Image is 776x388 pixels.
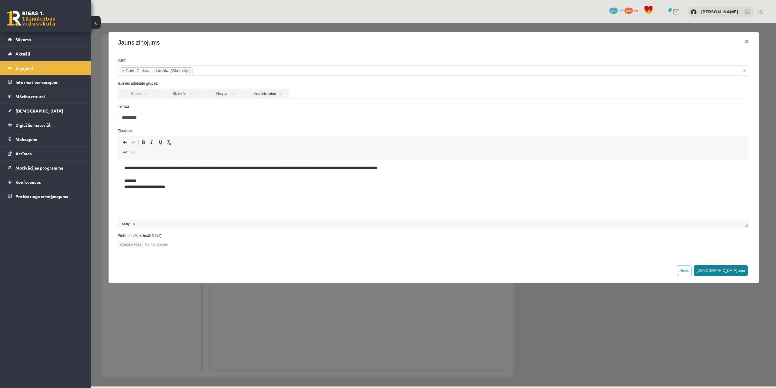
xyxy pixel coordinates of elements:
[15,179,41,185] span: Konferences
[8,89,83,103] a: Mācību resursi
[609,8,624,12] a: 295 mP
[15,61,83,75] legend: Ziņojumi
[15,122,52,128] span: Digitālie materiāli
[8,61,83,75] a: Ziņojumi
[22,57,663,63] label: Izvēlies adresātu grupas:
[586,242,600,253] button: Atcelt
[8,147,83,160] a: Atzīmes
[8,75,83,89] a: Informatīvie ziņojumi
[41,198,45,203] a: p element
[652,44,655,50] span: Noņemt visus vienumus
[624,8,641,12] a: 493 xp
[155,65,198,76] a: Administratori
[22,34,663,40] label: Kam:
[22,210,663,215] label: Pielikumi (Maksimāli 5 faili):
[22,105,663,110] label: Ziņojums:
[691,9,697,15] img: Kristaps Korotkevičs
[74,115,82,123] a: Remove Format
[48,115,57,123] a: Bold (Ctrl+B)
[31,44,34,50] span: ×
[65,115,74,123] a: Underline (Ctrl+U)
[15,108,63,113] span: [DEMOGRAPHIC_DATA]
[701,8,738,15] a: [PERSON_NAME]
[30,198,40,203] a: body element
[624,8,633,14] span: 493
[15,51,30,56] span: Aktuāli
[619,8,624,12] span: mP
[38,115,47,123] a: Redo (Ctrl+Y)
[7,11,55,26] a: Rīgas 1. Tālmācības vidusskola
[15,75,83,89] legend: Informatīvie ziņojumi
[15,151,32,156] span: Atzīmes
[30,115,38,123] a: Undo (Ctrl+Z)
[15,37,31,42] span: Sākums
[57,115,65,123] a: Italic (Ctrl+I)
[30,125,38,133] a: Link (Ctrl+K)
[634,8,638,12] span: xp
[27,15,69,24] h4: Jauns ziņojums
[649,10,663,27] button: ×
[112,65,155,76] a: Grupas
[15,94,45,99] span: Mācību resursi
[27,65,69,76] a: Klases
[15,132,83,146] legend: Maksājumi
[27,136,658,196] iframe: Rich Text Editor, wiswyg-editor-47433777317660-1760533438-507
[8,32,83,46] a: Sākums
[654,200,657,203] span: Drag to resize
[8,132,83,146] a: Maksājumi
[22,80,663,86] label: Temats:
[603,242,657,253] button: [DEMOGRAPHIC_DATA] ziņu
[38,125,47,133] a: Unlink
[15,194,68,199] span: Proktoringa izmēģinājums
[8,118,83,132] a: Digitālie materiāli
[8,161,83,175] a: Motivācijas programma
[70,65,112,76] a: Skolotāji
[8,104,83,118] a: [DEMOGRAPHIC_DATA]
[29,44,102,51] li: Gatis Cielava - datorika (Skolotājs)
[8,189,83,203] a: Proktoringa izmēģinājums
[15,165,63,170] span: Motivācijas programma
[8,47,83,61] a: Aktuāli
[8,175,83,189] a: Konferences
[609,8,618,14] span: 295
